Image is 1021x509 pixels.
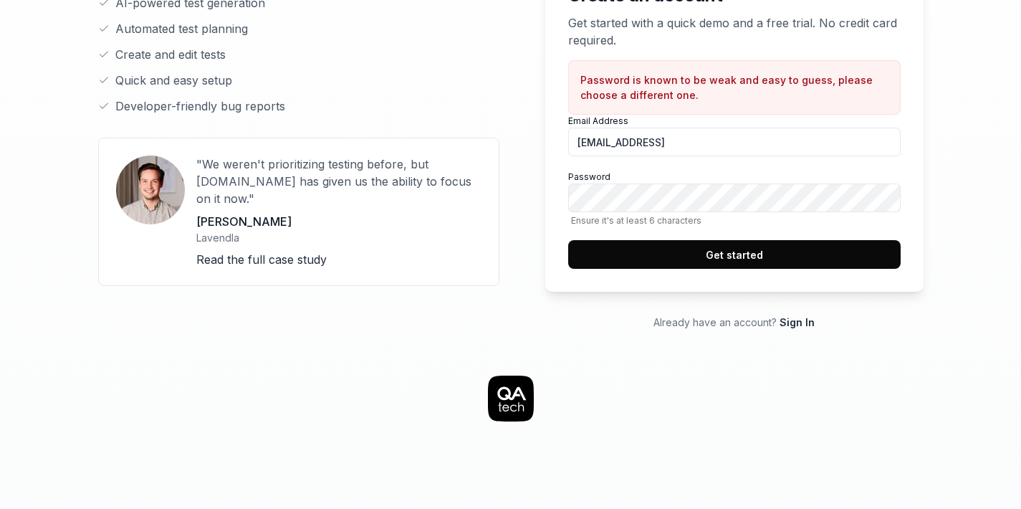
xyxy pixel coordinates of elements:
span: Ensure it's at least 6 characters [568,215,901,226]
p: Already have an account? [545,315,924,330]
input: Email Address [568,128,901,156]
li: Quick and easy setup [98,72,499,89]
p: Lavendla [196,230,481,245]
p: "We weren't prioritizing testing before, but [DOMAIN_NAME] has given us the ability to focus on i... [196,156,481,207]
p: Password is known to be weak and easy to guess, please choose a different one. [580,72,888,103]
label: Email Address [568,115,901,156]
li: Create and edit tests [98,46,499,63]
label: Password [568,171,901,226]
a: Sign In [780,316,815,328]
p: [PERSON_NAME] [196,213,481,230]
li: Developer-friendly bug reports [98,97,499,115]
li: Automated test planning [98,20,499,37]
input: PasswordEnsure it's at least 6 characters [568,184,901,212]
p: Get started with a quick demo and a free trial. No credit card required. [568,14,901,49]
button: Get started [568,240,901,269]
img: User avatar [116,156,185,224]
a: Read the full case study [196,252,327,267]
